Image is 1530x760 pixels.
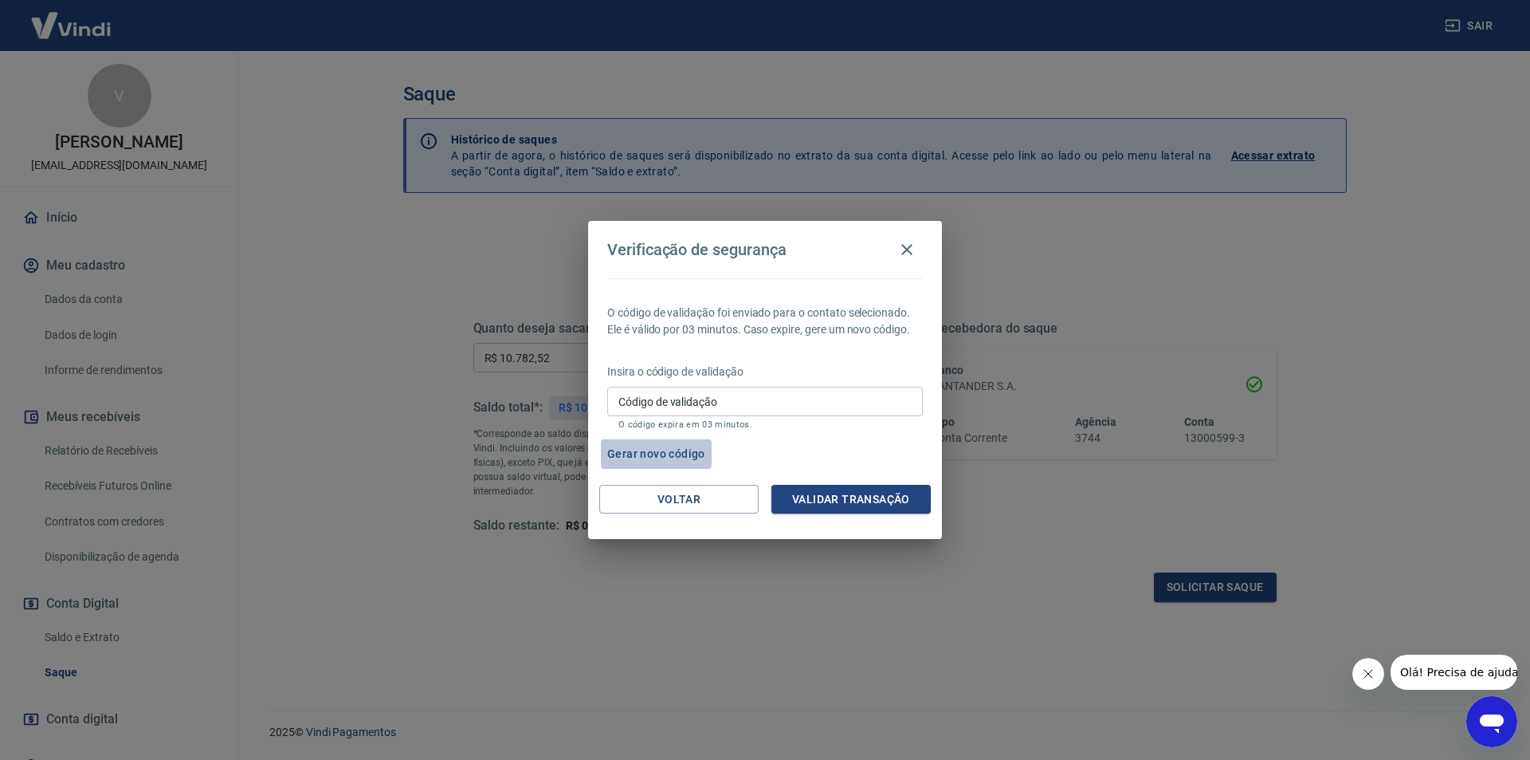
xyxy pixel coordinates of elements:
[1466,696,1517,747] iframe: Botão para abrir a janela de mensagens
[599,485,759,514] button: Voltar
[10,11,134,24] span: Olá! Precisa de ajuda?
[1352,658,1384,690] iframe: Fechar mensagem
[607,240,787,259] h4: Verificação de segurança
[771,485,931,514] button: Validar transação
[601,439,712,469] button: Gerar novo código
[618,419,912,430] p: O código expira em 03 minutos.
[607,305,923,338] p: O código de validação foi enviado para o contato selecionado. Ele é válido por 03 minutos. Caso e...
[1391,655,1517,690] iframe: Mensagem da empresa
[607,364,923,380] p: Insira o código de validação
